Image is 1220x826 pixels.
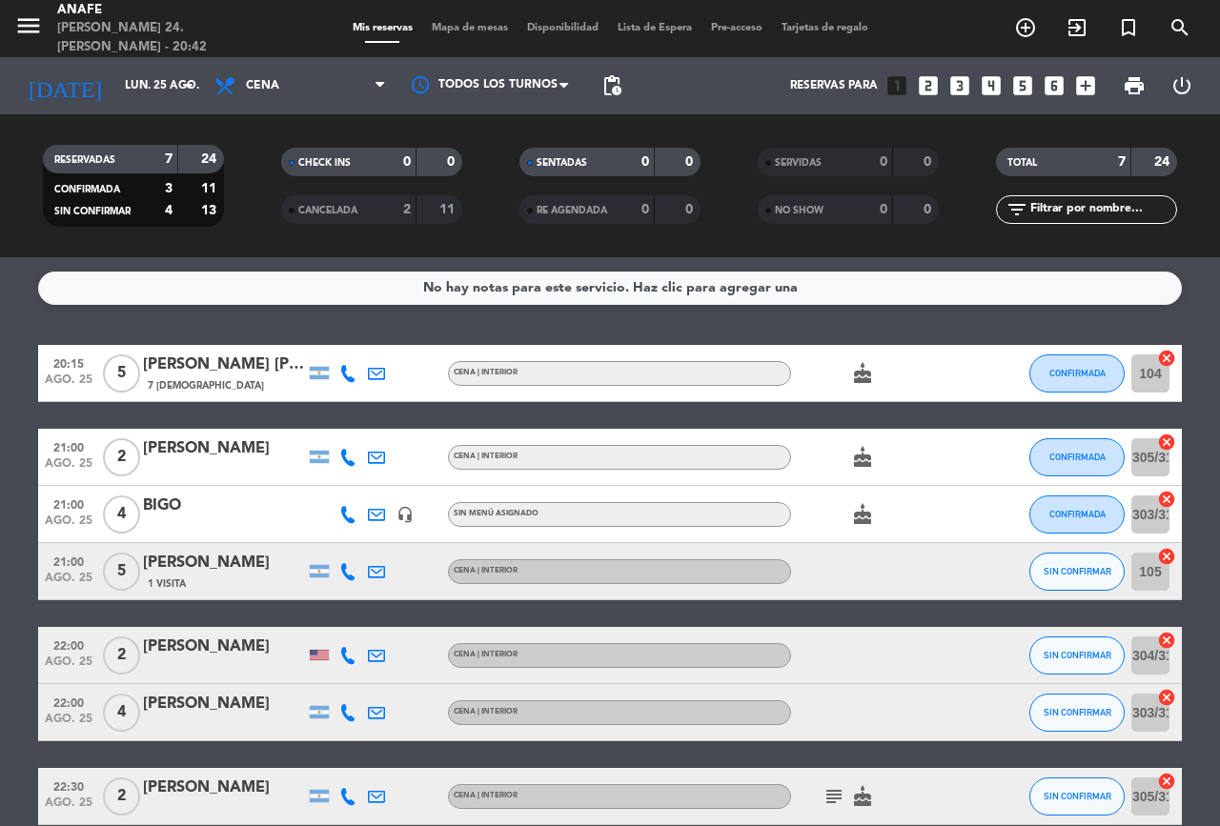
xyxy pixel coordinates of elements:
[685,203,697,216] strong: 0
[1049,452,1106,462] span: CONFIRMADA
[45,691,92,713] span: 22:00
[454,369,518,376] span: CENA | INTERIOR
[1042,73,1067,98] i: looks_6
[1157,490,1176,509] i: cancel
[103,354,140,393] span: 5
[641,155,649,169] strong: 0
[45,493,92,514] span: 21:00
[823,785,845,808] i: subject
[165,152,173,166] strong: 7
[880,203,887,216] strong: 0
[1154,155,1173,169] strong: 24
[608,23,701,33] span: Lista de Espera
[201,204,220,217] strong: 13
[45,655,92,677] span: ago. 25
[148,378,264,393] span: 7 [DEMOGRAPHIC_DATA]
[1044,650,1111,660] span: SIN CONFIRMAR
[45,634,92,655] span: 22:00
[1014,16,1037,39] i: add_circle_outline
[45,796,92,818] span: ago. 25
[1049,368,1106,378] span: CONFIRMADA
[537,158,587,168] span: SENTADAS
[45,435,92,457] span: 21:00
[57,19,291,56] div: [PERSON_NAME] 24. [PERSON_NAME] - 20:42
[403,203,411,216] strong: 2
[1157,349,1176,368] i: cancel
[1158,57,1206,114] div: LOG OUT
[851,503,874,526] i: cake
[54,207,131,216] span: SIN CONFIRMAR
[298,206,357,215] span: CANCELADA
[201,152,220,166] strong: 24
[403,155,411,169] strong: 0
[103,777,140,816] span: 2
[775,158,822,168] span: SERVIDAS
[979,73,1004,98] i: looks_4
[1157,631,1176,650] i: cancel
[103,553,140,591] span: 5
[1157,772,1176,791] i: cancel
[1044,707,1111,717] span: SIN CONFIRMAR
[685,155,697,169] strong: 0
[454,708,518,715] span: CENA | INTERIOR
[1029,354,1125,393] button: CONFIRMADA
[148,576,186,592] span: 1 Visita
[45,457,92,479] span: ago. 25
[57,1,291,20] div: ANAFE
[916,73,941,98] i: looks_two
[103,636,140,675] span: 2
[423,277,798,299] div: No hay notas para este servicio. Haz clic para agregar una
[851,446,874,469] i: cake
[537,206,607,215] span: RE AGENDADA
[1044,791,1111,801] span: SIN CONFIRMAR
[143,692,305,716] div: [PERSON_NAME]
[45,775,92,796] span: 22:30
[165,182,173,195] strong: 3
[518,23,608,33] span: Disponibilidad
[246,79,279,92] span: Cena
[1073,73,1098,98] i: add_box
[884,73,909,98] i: looks_one
[143,353,305,377] div: [PERSON_NAME] [PERSON_NAME]
[1066,16,1088,39] i: exit_to_app
[201,182,220,195] strong: 11
[143,436,305,461] div: [PERSON_NAME]
[701,23,772,33] span: Pre-acceso
[1029,495,1125,534] button: CONFIRMADA
[165,204,173,217] strong: 4
[1117,16,1140,39] i: turned_in_not
[454,651,518,658] span: CENA | INTERIOR
[880,155,887,169] strong: 0
[45,713,92,735] span: ago. 25
[1029,438,1125,476] button: CONFIRMADA
[1028,199,1176,220] input: Filtrar por nombre...
[298,158,351,168] span: CHECK INS
[1007,158,1037,168] span: TOTAL
[851,785,874,808] i: cake
[14,11,43,47] button: menu
[790,79,878,92] span: Reservas para
[454,453,518,460] span: CENA | INTERIOR
[45,514,92,536] span: ago. 25
[1118,155,1126,169] strong: 7
[947,73,972,98] i: looks_3
[103,694,140,732] span: 4
[45,572,92,594] span: ago. 25
[851,362,874,385] i: cake
[454,510,539,517] span: Sin menú asignado
[14,11,43,40] i: menu
[103,495,140,534] span: 4
[924,155,935,169] strong: 0
[1169,16,1191,39] i: search
[396,506,414,523] i: headset_mic
[143,635,305,659] div: [PERSON_NAME]
[177,74,200,97] i: arrow_drop_down
[1029,777,1125,816] button: SIN CONFIRMAR
[775,206,823,215] span: NO SHOW
[454,567,518,574] span: CENA | INTERIOR
[641,203,649,216] strong: 0
[1029,553,1125,591] button: SIN CONFIRMAR
[924,203,935,216] strong: 0
[45,550,92,572] span: 21:00
[600,74,623,97] span: pending_actions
